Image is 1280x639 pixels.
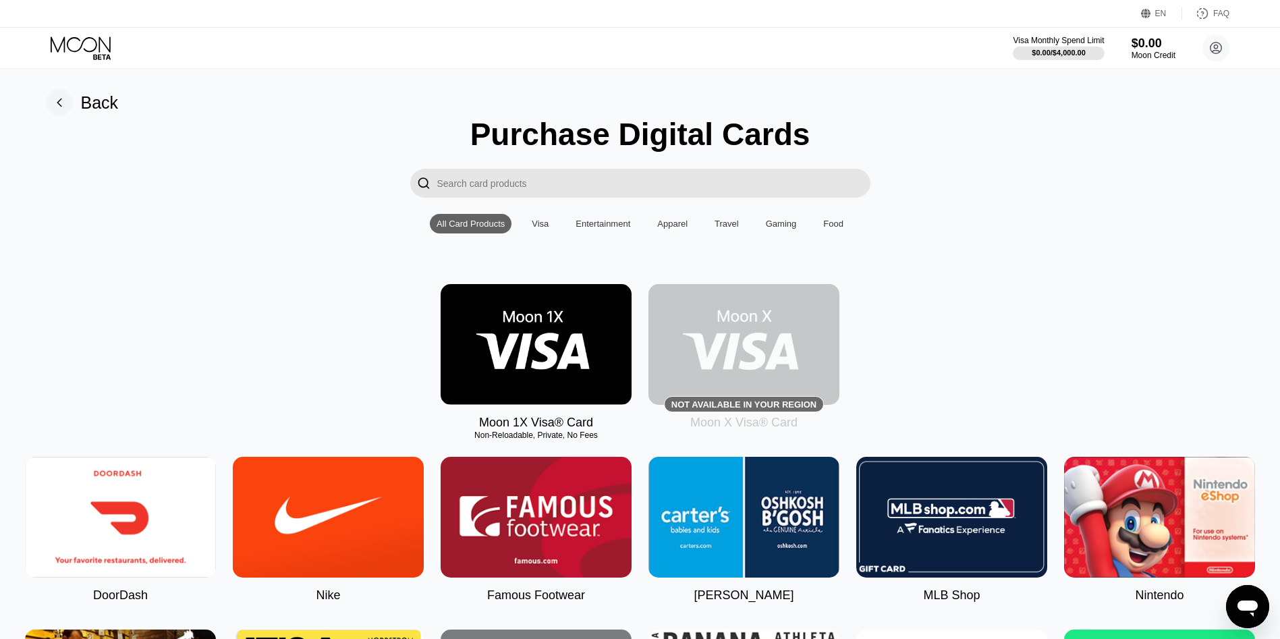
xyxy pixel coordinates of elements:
div: Travel [708,214,746,233]
div: Visa [532,219,549,229]
div: Food [816,214,850,233]
div: Non-Reloadable, Private, No Fees [441,430,632,440]
iframe: Button to launch messaging window [1226,585,1269,628]
div:  [417,175,430,191]
div: MLB Shop [923,588,980,603]
input: Search card products [437,169,870,198]
div: EN [1141,7,1182,20]
div: Entertainment [569,214,637,233]
div: Entertainment [576,219,630,229]
div: Not available in your region [671,399,816,410]
div: Visa Monthly Spend Limit$0.00/$4,000.00 [1013,36,1104,60]
div: Visa Monthly Spend Limit [1013,36,1104,45]
div: Back [81,93,119,113]
div:  [410,169,437,198]
div: EN [1155,9,1167,18]
div: Visa [525,214,555,233]
div: All Card Products [430,214,511,233]
div: DoorDash [93,588,148,603]
div: $0.00Moon Credit [1132,36,1175,60]
div: Food [823,219,843,229]
div: Moon 1X Visa® Card [479,416,593,430]
div: All Card Products [437,219,505,229]
div: Travel [715,219,739,229]
div: Apparel [657,219,688,229]
div: FAQ [1182,7,1229,20]
div: Gaming [759,214,804,233]
div: Famous Footwear [487,588,585,603]
div: Gaming [766,219,797,229]
div: Moon Credit [1132,51,1175,60]
div: [PERSON_NAME] [694,588,794,603]
div: $0.00 / $4,000.00 [1032,49,1086,57]
div: FAQ [1213,9,1229,18]
div: $0.00 [1132,36,1175,51]
div: Nike [316,588,340,603]
div: Nintendo [1135,588,1184,603]
div: Back [46,89,119,116]
div: Apparel [650,214,694,233]
div: Purchase Digital Cards [470,116,810,152]
div: Moon X Visa® Card [690,416,798,430]
div: Not available in your region [648,284,839,405]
